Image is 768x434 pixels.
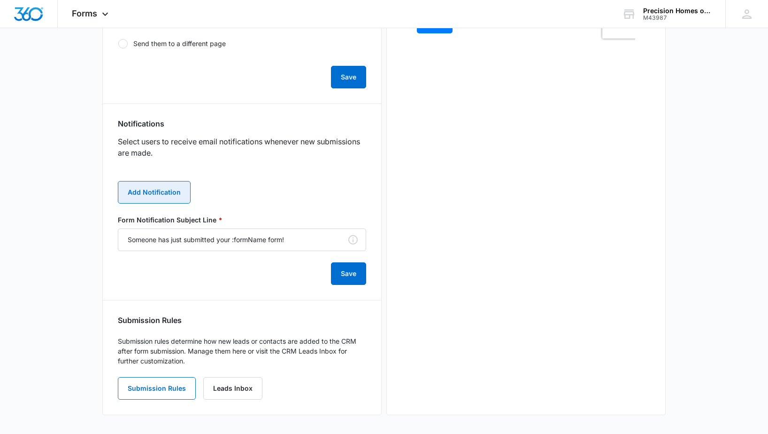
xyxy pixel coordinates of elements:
[331,66,366,88] button: Save
[118,377,196,400] button: Submission Rules
[185,239,306,268] iframe: reCAPTCHA
[203,377,262,400] a: Leads Inbox
[72,8,97,18] span: Forms
[118,336,366,366] p: Submission rules determine how new leads or contacts are added to the CRM after form submission. ...
[118,215,366,225] label: Form Notification Subject Line
[118,316,182,325] h3: Submission Rules
[6,249,30,257] span: Submit
[118,119,164,128] h3: Notifications
[643,15,712,21] div: account id
[331,262,366,285] button: Save
[118,136,366,158] p: Select users to receive email notifications whenever new submissions are made.
[118,39,366,49] label: Send them to a different page
[643,7,712,15] div: account name
[118,181,191,204] button: Add Notification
